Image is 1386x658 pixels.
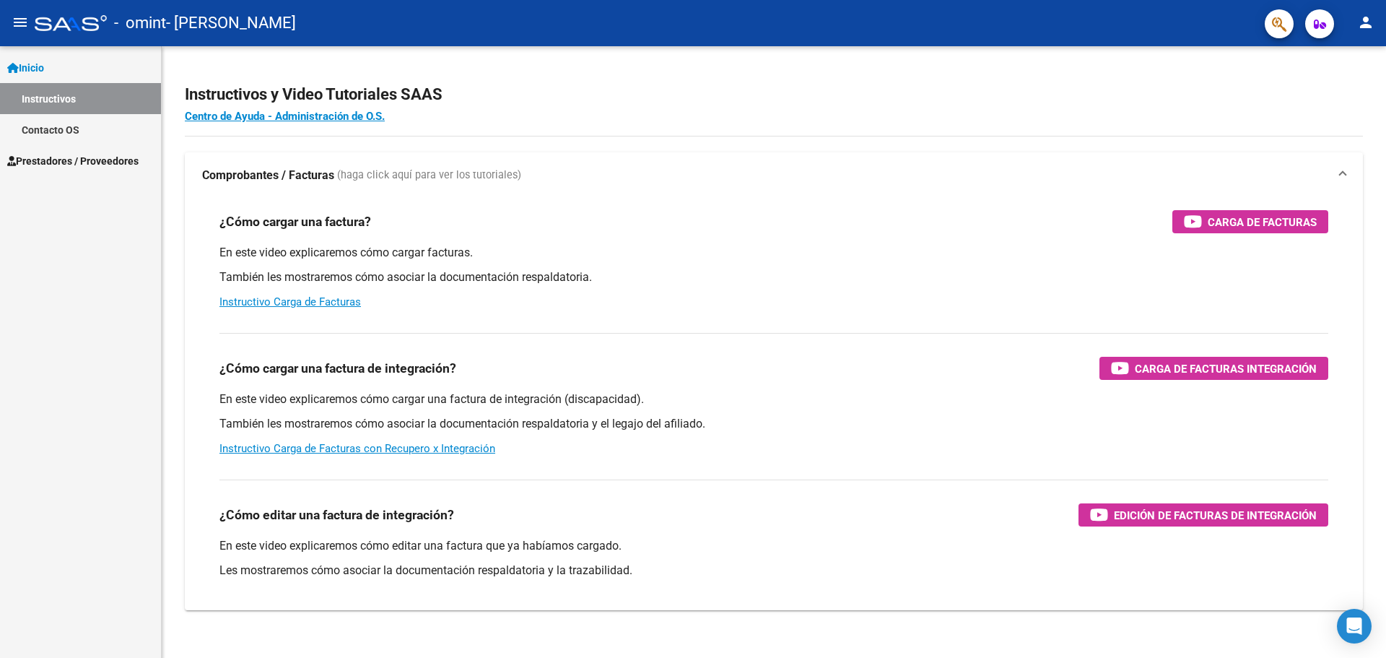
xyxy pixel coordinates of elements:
[219,358,456,378] h3: ¿Cómo cargar una factura de integración?
[1357,14,1374,31] mat-icon: person
[1172,210,1328,233] button: Carga de Facturas
[219,391,1328,407] p: En este video explicaremos cómo cargar una factura de integración (discapacidad).
[166,7,296,39] span: - [PERSON_NAME]
[219,505,454,525] h3: ¿Cómo editar una factura de integración?
[1135,360,1317,378] span: Carga de Facturas Integración
[1337,609,1372,644] div: Open Intercom Messenger
[1208,213,1317,231] span: Carga de Facturas
[219,295,361,308] a: Instructivo Carga de Facturas
[12,14,29,31] mat-icon: menu
[185,110,385,123] a: Centro de Ayuda - Administración de O.S.
[202,168,334,183] strong: Comprobantes / Facturas
[219,442,495,455] a: Instructivo Carga de Facturas con Recupero x Integración
[114,7,166,39] span: - omint
[185,152,1363,199] mat-expansion-panel-header: Comprobantes / Facturas (haga click aquí para ver los tutoriales)
[219,245,1328,261] p: En este video explicaremos cómo cargar facturas.
[219,212,371,232] h3: ¿Cómo cargar una factura?
[1099,357,1328,380] button: Carga de Facturas Integración
[185,199,1363,610] div: Comprobantes / Facturas (haga click aquí para ver los tutoriales)
[1078,503,1328,527] button: Edición de Facturas de integración
[219,563,1328,579] p: Les mostraremos cómo asociar la documentación respaldatoria y la trazabilidad.
[185,81,1363,108] h2: Instructivos y Video Tutoriales SAAS
[219,538,1328,554] p: En este video explicaremos cómo editar una factura que ya habíamos cargado.
[7,153,139,169] span: Prestadores / Proveedores
[219,269,1328,285] p: También les mostraremos cómo asociar la documentación respaldatoria.
[7,60,44,76] span: Inicio
[1114,506,1317,524] span: Edición de Facturas de integración
[337,168,521,183] span: (haga click aquí para ver los tutoriales)
[219,416,1328,432] p: También les mostraremos cómo asociar la documentación respaldatoria y el legajo del afiliado.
